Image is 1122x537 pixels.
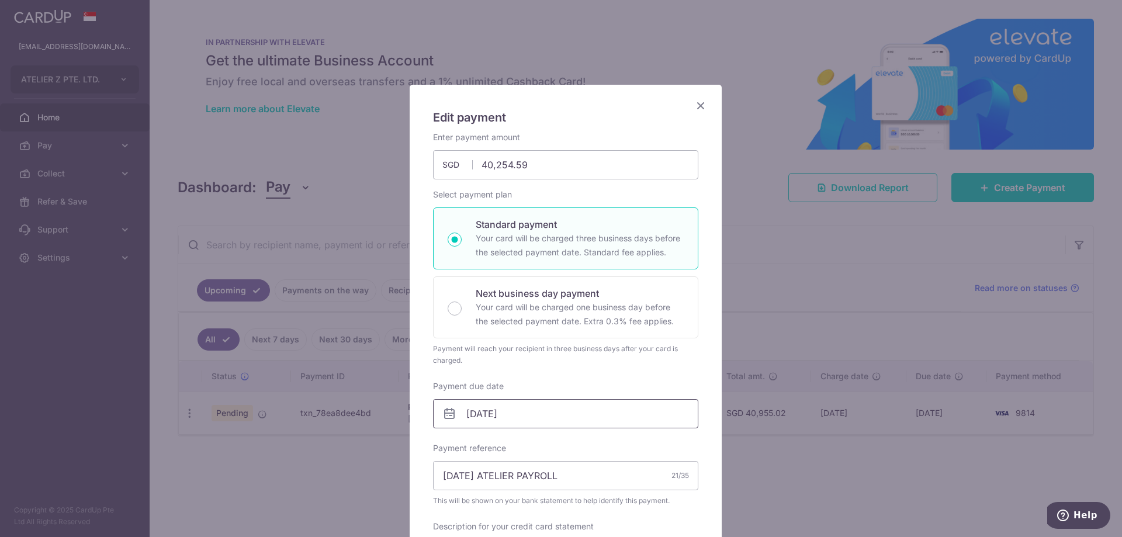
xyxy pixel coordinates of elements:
span: This will be shown on your bank statement to help identify this payment. [433,495,698,507]
input: 0.00 [433,150,698,179]
div: 21/35 [671,470,689,481]
p: Standard payment [476,217,684,231]
label: Payment due date [433,380,504,392]
label: Description for your credit card statement [433,521,594,532]
button: Close [694,99,708,113]
label: Select payment plan [433,189,512,200]
iframe: Opens a widget where you can find more information [1047,502,1110,531]
p: Next business day payment [476,286,684,300]
label: Payment reference [433,442,506,454]
h5: Edit payment [433,108,698,127]
label: Enter payment amount [433,131,520,143]
p: Your card will be charged three business days before the selected payment date. Standard fee appl... [476,231,684,259]
span: SGD [442,159,473,171]
div: Payment will reach your recipient in three business days after your card is charged. [433,343,698,366]
input: DD / MM / YYYY [433,399,698,428]
p: Your card will be charged one business day before the selected payment date. Extra 0.3% fee applies. [476,300,684,328]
